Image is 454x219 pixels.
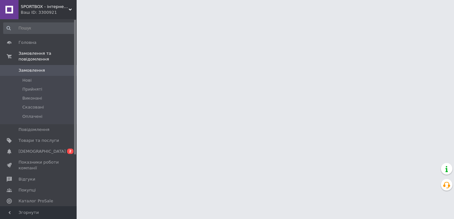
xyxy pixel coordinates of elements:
span: Повідомлення [19,127,49,133]
span: Замовлення [19,68,45,73]
span: Товари та послуги [19,138,59,143]
span: Нові [22,77,32,83]
span: Виконані [22,95,42,101]
input: Пошук [3,22,75,34]
span: Каталог ProSale [19,198,53,204]
span: Скасовані [22,104,44,110]
span: 2 [67,149,73,154]
span: Відгуки [19,176,35,182]
span: Покупці [19,187,36,193]
div: Ваш ID: 3300921 [21,10,77,15]
span: Головна [19,40,36,45]
span: Замовлення та повідомлення [19,51,77,62]
span: [DEMOGRAPHIC_DATA] [19,149,66,154]
span: Показники роботи компанії [19,159,59,171]
span: SPORTBOX - інтернет магазин спортивних товарів, крісел, товарів для туризму та подарункових наборів [21,4,69,10]
span: Оплачені [22,114,42,119]
span: Прийняті [22,86,42,92]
